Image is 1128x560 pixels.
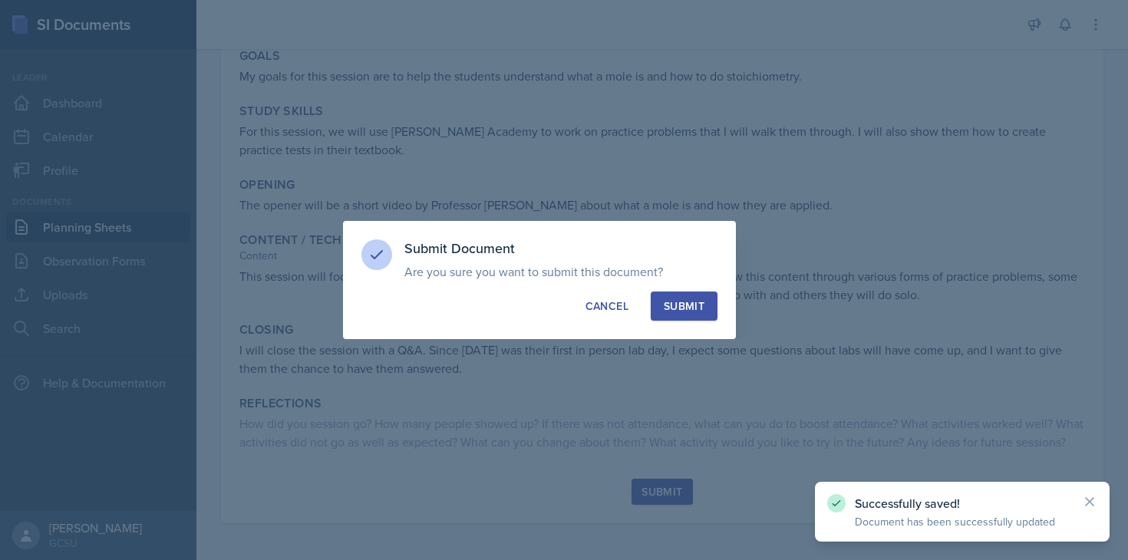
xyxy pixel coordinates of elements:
button: Submit [651,292,717,321]
button: Cancel [572,292,642,321]
p: Document has been successfully updated [855,514,1070,529]
p: Successfully saved! [855,496,1070,511]
div: Cancel [585,298,628,314]
div: Submit [664,298,704,314]
h3: Submit Document [404,239,717,258]
p: Are you sure you want to submit this document? [404,264,717,279]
